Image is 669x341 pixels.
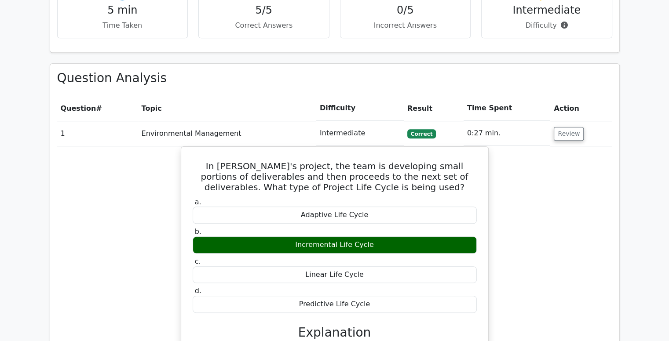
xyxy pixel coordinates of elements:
[57,96,138,121] th: #
[316,96,404,121] th: Difficulty
[65,20,181,31] p: Time Taken
[57,121,138,146] td: 1
[193,207,477,224] div: Adaptive Life Cycle
[57,71,612,86] h3: Question Analysis
[193,296,477,313] div: Predictive Life Cycle
[193,236,477,254] div: Incremental Life Cycle
[195,287,201,295] span: d.
[206,20,322,31] p: Correct Answers
[193,266,477,283] div: Linear Life Cycle
[347,4,464,17] h4: 0/5
[195,198,201,206] span: a.
[489,20,605,31] p: Difficulty
[347,20,464,31] p: Incorrect Answers
[554,127,584,141] button: Review
[404,96,464,121] th: Result
[489,4,605,17] h4: Intermediate
[195,227,201,236] span: b.
[198,325,472,340] h3: Explanation
[61,104,96,112] span: Question
[195,257,201,265] span: c.
[206,4,322,17] h4: 5/5
[550,96,612,121] th: Action
[65,4,181,17] h4: 5 min
[138,96,316,121] th: Topic
[407,129,436,138] span: Correct
[316,121,404,146] td: Intermediate
[192,161,478,192] h5: In [PERSON_NAME]'s project, the team is developing small portions of deliverables and then procee...
[464,96,551,121] th: Time Spent
[464,121,551,146] td: 0:27 min.
[138,121,316,146] td: Environmental Management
